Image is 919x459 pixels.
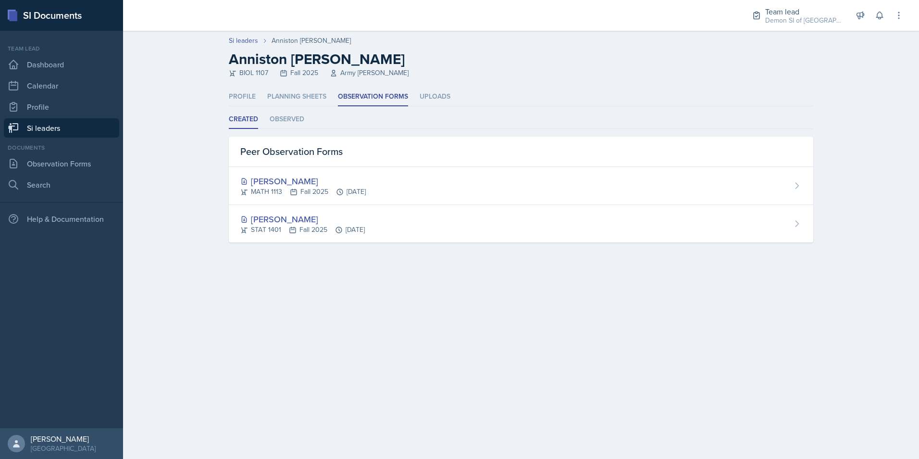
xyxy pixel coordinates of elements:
[4,175,119,194] a: Search
[272,36,351,46] div: Anniston [PERSON_NAME]
[31,444,96,453] div: [GEOGRAPHIC_DATA]
[229,51,813,68] h2: Anniston [PERSON_NAME]
[229,167,813,205] a: [PERSON_NAME] MATH 1113Fall 2025[DATE]
[4,55,119,74] a: Dashboard
[229,205,813,242] a: [PERSON_NAME] STAT 1401Fall 2025[DATE]
[240,175,366,188] div: [PERSON_NAME]
[420,88,450,106] li: Uploads
[229,88,256,106] li: Profile
[240,213,365,226] div: [PERSON_NAME]
[4,97,119,116] a: Profile
[229,110,258,129] li: Created
[4,76,119,95] a: Calendar
[267,88,326,106] li: Planning Sheets
[240,187,366,197] div: MATH 1113 Fall 2025 [DATE]
[229,36,258,46] a: Si leaders
[240,225,365,235] div: STAT 1401 Fall 2025 [DATE]
[229,68,813,78] div: BIOL 1107 Fall 2025 Army [PERSON_NAME]
[765,6,842,17] div: Team lead
[4,154,119,173] a: Observation Forms
[4,44,119,53] div: Team lead
[270,110,304,129] li: Observed
[4,143,119,152] div: Documents
[4,118,119,138] a: Si leaders
[338,88,408,106] li: Observation Forms
[229,137,813,167] div: Peer Observation Forms
[765,15,842,25] div: Demon SI of [GEOGRAPHIC_DATA] / Fall 2025
[31,434,96,444] div: [PERSON_NAME]
[4,209,119,229] div: Help & Documentation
